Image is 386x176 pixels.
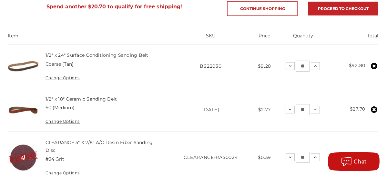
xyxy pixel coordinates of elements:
span: $9.28 [258,63,271,69]
th: SKU [168,33,254,44]
span: Spend another $20.70 to qualify for free shipping! [46,4,182,10]
img: 1/2" x 24" Surface Conditioning Sanding Belt [8,51,39,82]
span: CLEARANCE-RA50024 [184,154,238,160]
input: 1/2" x 18" Ceramic Sanding Belt Quantity: [296,104,310,115]
a: Change Options [46,75,80,80]
dd: #24 Grit [46,156,64,163]
a: Proceed to checkout [308,2,378,15]
strong: $27.70 [350,106,365,112]
img: 1/2" x 18" Ceramic File Belt [8,94,39,125]
dd: Coarse (Tan) [46,61,74,68]
img: CLEARANCE 5" X 7/8" A/O Resin Fiber Sanding Disc [8,142,39,173]
a: 1/2" x 24" Surface Conditioning Sanding Belt [46,52,148,58]
th: Item [8,33,168,44]
input: CLEARANCE 5" X 7/8" A/O Resin Fiber Sanding Disc Quantity: [296,152,310,163]
button: Chat [328,152,380,171]
span: $0.39 [258,154,271,160]
a: 1/2" x 18" Ceramic Sanding Belt [46,96,117,102]
span: Chat [354,159,367,165]
span: [DATE] [202,107,219,112]
a: CLEARANCE 5" X 7/8" A/O Resin Fiber Sanding Disc [46,140,153,153]
th: Total [331,33,378,44]
strong: $92.80 [349,63,365,68]
input: 1/2" x 24" Surface Conditioning Sanding Belt Quantity: [296,61,310,72]
th: Price [254,33,275,44]
th: Quantity [275,33,331,44]
a: Continue Shopping [227,1,298,16]
span: $2.77 [258,107,271,112]
dd: 60 (Medium) [46,104,75,111]
span: BS22030 [200,63,221,69]
a: Change Options [46,171,80,175]
a: Change Options [46,119,80,124]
